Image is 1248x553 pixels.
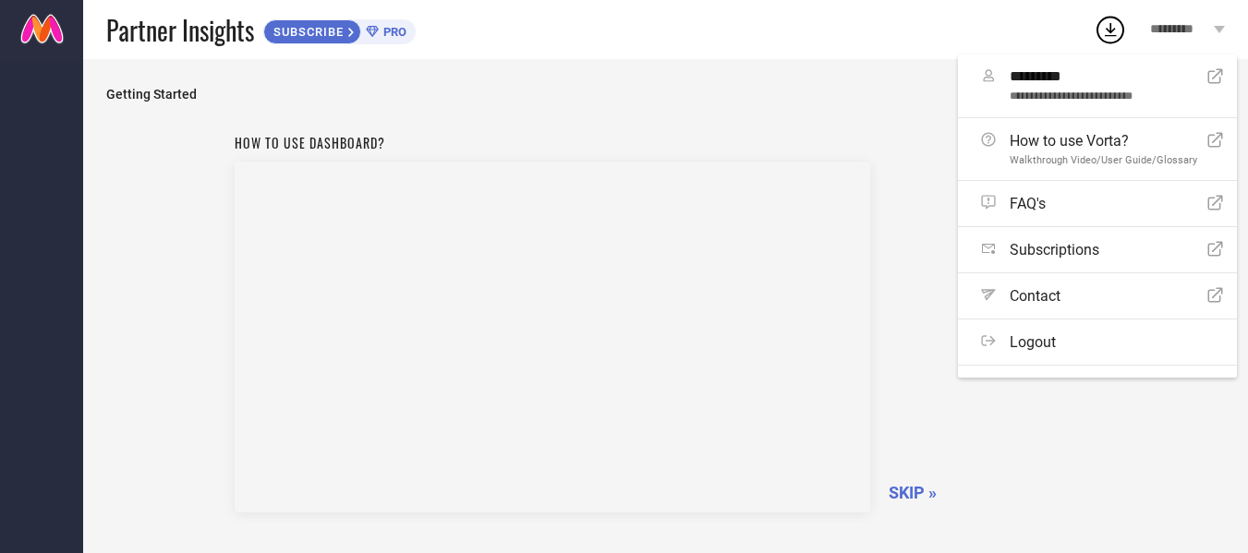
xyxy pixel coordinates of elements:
[1010,241,1099,258] span: Subscriptions
[958,118,1237,180] a: How to use Vorta?Walkthrough Video/User Guide/Glossary
[889,483,937,502] span: SKIP »
[1010,333,1056,351] span: Logout
[1094,13,1127,46] div: Open download list
[958,227,1237,272] a: Subscriptions
[1010,132,1197,150] span: How to use Vorta?
[235,162,870,512] iframe: Workspace Section
[106,11,254,49] span: Partner Insights
[1010,287,1060,305] span: Contact
[264,25,348,39] span: SUBSCRIBE
[106,87,1225,102] span: Getting Started
[1010,195,1046,212] span: FAQ's
[379,25,406,39] span: PRO
[1010,154,1197,166] span: Walkthrough Video/User Guide/Glossary
[958,273,1237,319] a: Contact
[263,15,416,44] a: SUBSCRIBEPRO
[235,133,870,152] h1: How to use dashboard?
[958,181,1237,226] a: FAQ's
